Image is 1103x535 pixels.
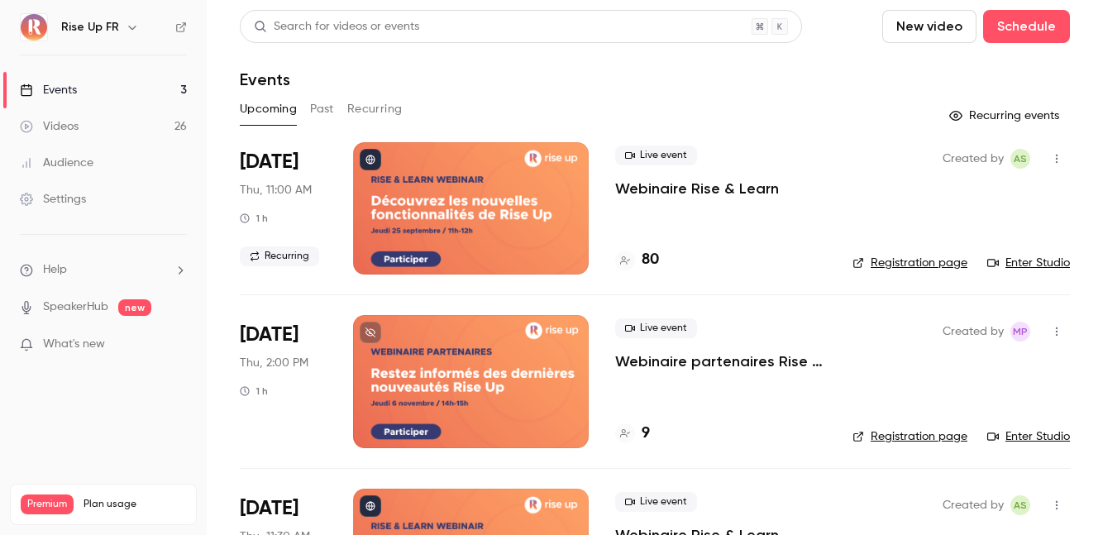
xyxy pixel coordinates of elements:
[1013,322,1028,342] span: MP
[240,355,308,371] span: Thu, 2:00 PM
[642,249,659,271] h4: 80
[942,103,1070,129] button: Recurring events
[852,255,967,271] a: Registration page
[43,261,67,279] span: Help
[240,182,312,198] span: Thu, 11:00 AM
[882,10,976,43] button: New video
[615,146,697,165] span: Live event
[254,18,419,36] div: Search for videos or events
[118,299,151,316] span: new
[20,191,86,208] div: Settings
[987,255,1070,271] a: Enter Studio
[615,423,650,445] a: 9
[983,10,1070,43] button: Schedule
[240,322,298,348] span: [DATE]
[240,149,298,175] span: [DATE]
[20,261,187,279] li: help-dropdown-opener
[43,336,105,353] span: What's new
[21,14,47,41] img: Rise Up FR
[84,498,186,511] span: Plan usage
[1014,149,1027,169] span: AS
[615,351,826,371] a: Webinaire partenaires Rise Up
[615,249,659,271] a: 80
[1010,322,1030,342] span: Morgane Philbert
[21,494,74,514] span: Premium
[347,96,403,122] button: Recurring
[1014,495,1027,515] span: AS
[167,337,187,352] iframe: Noticeable Trigger
[240,246,319,266] span: Recurring
[642,423,650,445] h4: 9
[615,318,697,338] span: Live event
[61,19,119,36] h6: Rise Up FR
[240,69,290,89] h1: Events
[240,212,268,225] div: 1 h
[240,495,298,522] span: [DATE]
[1010,149,1030,169] span: Aliocha Segard
[987,428,1070,445] a: Enter Studio
[943,322,1004,342] span: Created by
[43,299,108,316] a: SpeakerHub
[310,96,334,122] button: Past
[943,149,1004,169] span: Created by
[615,492,697,512] span: Live event
[240,142,327,275] div: Sep 25 Thu, 11:00 AM (Europe/Paris)
[240,315,327,447] div: Nov 6 Thu, 2:00 PM (Europe/Paris)
[20,118,79,135] div: Videos
[20,155,93,171] div: Audience
[615,179,779,198] a: Webinaire Rise & Learn
[240,96,297,122] button: Upcoming
[240,385,268,398] div: 1 h
[943,495,1004,515] span: Created by
[1010,495,1030,515] span: Aliocha Segard
[20,82,77,98] div: Events
[852,428,967,445] a: Registration page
